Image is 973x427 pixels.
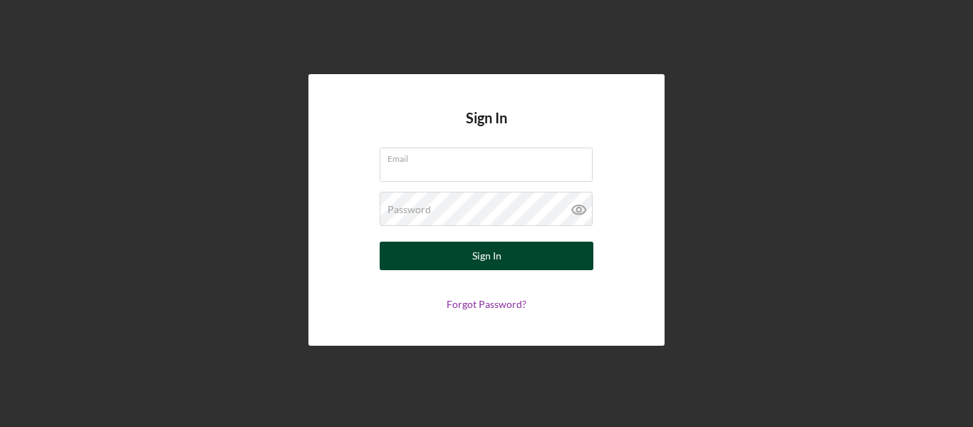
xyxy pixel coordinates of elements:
label: Password [387,204,431,215]
a: Forgot Password? [447,298,526,310]
label: Email [387,148,593,164]
h4: Sign In [466,110,507,148]
button: Sign In [380,242,593,270]
div: Sign In [472,242,501,270]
